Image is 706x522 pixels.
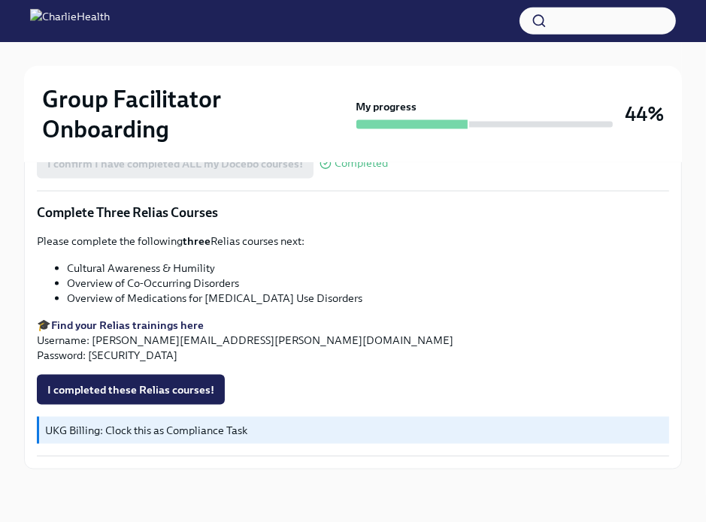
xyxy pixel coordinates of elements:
span: Completed [335,158,388,169]
img: CharlieHealth [30,9,110,33]
strong: My progress [356,99,417,114]
a: Find your Relias trainings here [51,318,204,332]
p: UKG Billing: Clock this as Compliance Task [45,423,663,438]
p: Please complete the following Relias courses next: [37,234,669,249]
h3: 44% [625,101,664,128]
li: Overview of Medications for [MEDICAL_DATA] Use Disorders [67,291,669,306]
h2: Group Facilitator Onboarding [42,84,350,144]
strong: three [183,234,211,248]
button: I completed these Relias courses! [37,375,225,405]
li: Overview of Co-Occurring Disorders [67,276,669,291]
p: Complete Three Relias Courses [37,204,669,222]
span: I completed these Relias courses! [47,382,214,397]
p: 🎓 Username: [PERSON_NAME][EMAIL_ADDRESS][PERSON_NAME][DOMAIN_NAME] Password: [SECURITY_DATA] [37,318,669,363]
li: Cultural Awareness & Humility [67,261,669,276]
